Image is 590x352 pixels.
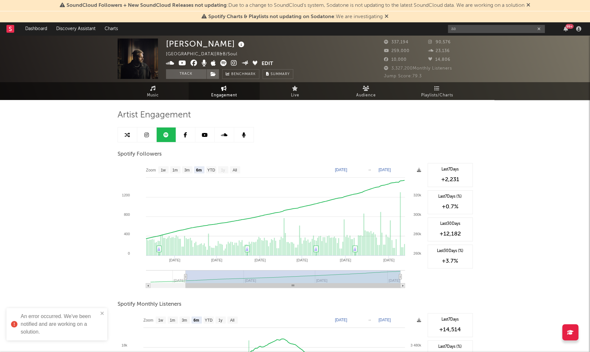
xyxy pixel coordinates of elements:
[367,318,371,322] text: →
[565,24,574,29] div: 99 +
[128,251,129,255] text: 0
[118,301,181,308] span: Spotify Monthly Listeners
[160,168,166,172] text: 1w
[413,193,421,197] text: 320k
[291,92,299,99] span: Live
[402,82,473,100] a: Playlists/Charts
[222,69,259,79] a: Benchmark
[124,232,129,236] text: 400
[218,318,223,323] text: 1y
[211,92,237,99] span: Engagement
[172,168,178,172] text: 1m
[428,58,450,62] span: 14,806
[431,230,469,238] div: +12,182
[384,74,422,78] span: Jump Score: 79.3
[431,326,469,334] div: +14,514
[208,14,383,19] span: : We are investigating
[354,247,356,250] a: ♫
[262,60,273,68] button: Edit
[378,318,391,322] text: [DATE]
[100,22,122,35] a: Charts
[431,344,469,350] div: Last 7 Days (%)
[146,168,156,172] text: Zoom
[335,168,347,172] text: [DATE]
[431,194,469,200] div: Last 7 Days (%)
[147,92,159,99] span: Music
[189,82,260,100] a: Engagement
[118,150,162,158] span: Spotify Followers
[181,318,187,323] text: 3m
[384,40,409,44] span: 337,194
[564,26,568,31] button: 99+
[143,318,153,323] text: Zoom
[431,257,469,265] div: +3.7 %
[431,176,469,183] div: +2,231
[166,38,246,49] div: [PERSON_NAME]
[428,49,450,53] span: 23,136
[431,221,469,227] div: Last 30 Days
[263,69,293,79] button: Summary
[21,313,98,336] div: An error occurred. We've been notified and are working on a solution.
[122,193,129,197] text: 1200
[413,251,421,255] text: 260k
[526,3,530,8] span: Dismiss
[207,168,215,172] text: YTD
[413,232,421,236] text: 280k
[204,318,212,323] text: YTD
[230,318,234,323] text: All
[271,72,290,76] span: Summary
[431,317,469,323] div: Last 7 Days
[100,311,105,317] button: close
[335,318,347,322] text: [DATE]
[431,203,469,211] div: +0.7 %
[428,40,451,44] span: 90,576
[193,318,199,323] text: 6m
[385,14,388,19] span: Dismiss
[118,82,189,100] a: Music
[421,92,453,99] span: Playlists/Charts
[221,168,225,172] text: 1y
[166,50,245,58] div: [GEOGRAPHIC_DATA] | R&B/Soul
[448,25,545,33] input: Search for artists
[231,71,256,78] span: Benchmark
[52,22,100,35] a: Discovery Assistant
[367,168,371,172] text: →
[158,318,163,323] text: 1w
[169,258,180,262] text: [DATE]
[410,343,421,347] text: 3 480k
[211,258,222,262] text: [DATE]
[184,168,190,172] text: 3m
[296,258,308,262] text: [DATE]
[196,168,202,172] text: 6m
[254,258,265,262] text: [DATE]
[67,3,524,8] span: : Due to a change to SoundCloud's system, Sodatone is not updating to the latest SoundCloud data....
[233,168,237,172] text: All
[246,247,248,250] a: ♫
[431,167,469,172] div: Last 7 Days
[383,258,394,262] text: [DATE]
[67,3,227,8] span: SoundCloud Followers + New SoundCloud Releases not updating
[118,111,191,119] span: Artist Engagement
[315,247,317,250] a: ♫
[384,49,409,53] span: 259,000
[431,248,469,254] div: Last 30 Days (%)
[378,168,391,172] text: [DATE]
[21,22,52,35] a: Dashboard
[340,258,351,262] text: [DATE]
[260,82,331,100] a: Live
[170,318,175,323] text: 1m
[331,82,402,100] a: Audience
[124,213,129,216] text: 800
[413,213,421,216] text: 300k
[356,92,376,99] span: Audience
[121,343,127,347] text: 18k
[384,66,452,71] span: 3,327,200 Monthly Listeners
[158,247,160,250] a: ♫
[166,69,206,79] button: Track
[208,14,334,19] span: Spotify Charts & Playlists not updating on Sodatone
[384,58,407,62] span: 10,000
